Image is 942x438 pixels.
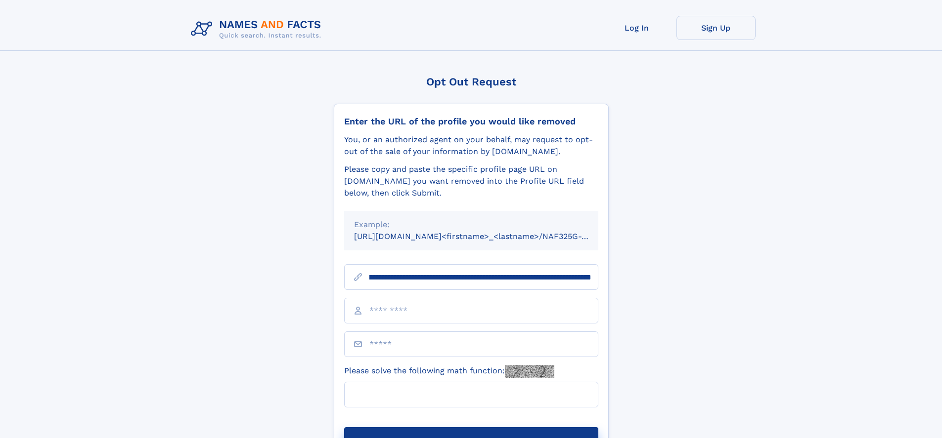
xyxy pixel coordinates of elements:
[344,116,598,127] div: Enter the URL of the profile you would like removed
[676,16,756,40] a: Sign Up
[187,16,329,42] img: Logo Names and Facts
[597,16,676,40] a: Log In
[344,163,598,199] div: Please copy and paste the specific profile page URL on [DOMAIN_NAME] you want removed into the Pr...
[344,134,598,158] div: You, or an authorized agent on your behalf, may request to opt-out of the sale of your informatio...
[354,219,588,231] div: Example:
[354,232,617,241] small: [URL][DOMAIN_NAME]<firstname>_<lastname>/NAF325G-xxxxxxxx
[334,76,609,88] div: Opt Out Request
[344,365,554,378] label: Please solve the following math function:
